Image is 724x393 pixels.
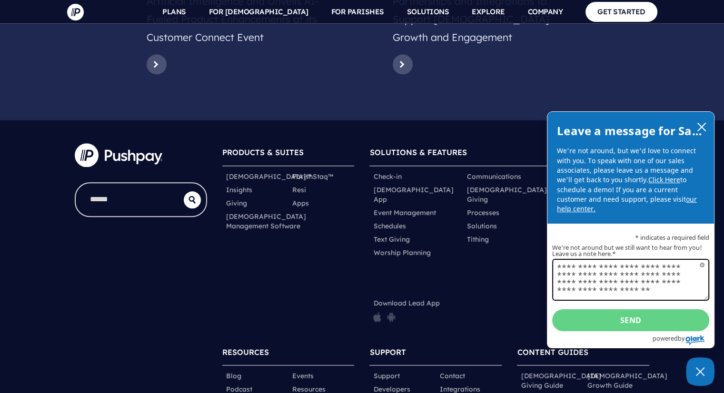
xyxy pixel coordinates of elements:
a: Powered by Olark [653,332,714,348]
h6: PRODUCTS & SUITES [222,143,355,166]
button: close chatbox [694,120,709,133]
a: Solutions [466,221,496,231]
span: Required field [700,263,704,267]
a: Check-in [373,172,401,181]
a: [DEMOGRAPHIC_DATA] Giving [466,185,552,204]
p: * indicates a required field [552,235,709,241]
p: We're not around, but we'd love to connect with you. To speak with one of our sales associates, p... [557,146,704,214]
a: Schedules [373,221,406,231]
a: [DEMOGRAPHIC_DATA] Growth Guide [587,371,667,390]
textarea: We're not around but we still want to hear from you! Leave us a note here. [552,259,709,301]
span: by [678,332,684,344]
a: [DEMOGRAPHIC_DATA] Giving Guide [521,371,601,390]
h6: SUPPORT [369,343,502,365]
a: Contact [439,371,465,381]
div: olark chatbox [547,111,714,348]
a: Support [373,371,399,381]
a: Click Here [648,175,680,184]
button: Send [552,309,709,331]
a: our help center. [557,195,697,213]
a: Text Giving [373,235,409,244]
a: [DEMOGRAPHIC_DATA] App [373,185,459,204]
a: Communications [466,172,521,181]
label: We're not around but we still want to hear from you! Leave us a note here.* [552,245,709,257]
a: Blog [226,371,241,381]
a: Resi [292,185,306,195]
a: ParishStaq™ [292,172,333,181]
a: [DEMOGRAPHIC_DATA] Management Software [226,212,306,231]
h6: CONTENT GUIDES [517,343,649,365]
a: Event Management [373,208,436,217]
a: Tithing [466,235,488,244]
a: Apps [292,198,308,208]
img: pp_icon_appstore.png [373,312,381,322]
a: Insights [226,185,252,195]
li: Download Lead App [369,296,463,328]
img: pp_icon_gplay.png [387,312,396,322]
span: powered [653,332,678,344]
a: Giving [226,198,247,208]
h6: SOLUTIONS & FEATURES [369,143,649,166]
a: Events [292,371,313,381]
h6: RESOURCES [222,343,355,365]
h2: Leave a message for Sales! [557,121,704,140]
button: Close Chatbox [686,357,714,386]
a: Processes [466,208,499,217]
a: GET STARTED [585,2,657,21]
a: [DEMOGRAPHIC_DATA]™ [226,172,311,181]
a: Worship Planning [373,248,430,257]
